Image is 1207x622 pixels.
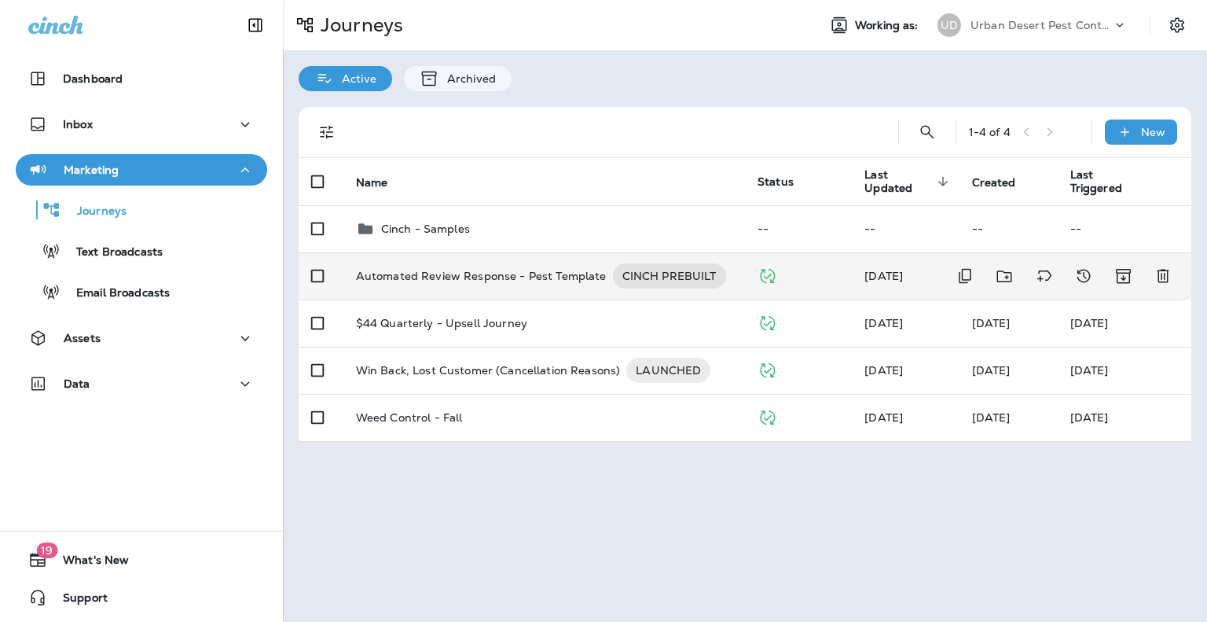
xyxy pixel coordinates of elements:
span: Published [758,315,777,329]
button: Settings [1163,11,1191,39]
p: Dashboard [63,72,123,85]
button: Dashboard [16,63,267,94]
span: Support [47,591,108,610]
span: Published [758,362,777,376]
button: Delete [1147,260,1179,293]
p: Weed Control - Fall [356,411,463,424]
p: Journeys [314,13,403,37]
div: LAUNCHED [626,358,710,383]
p: Marketing [64,164,119,176]
td: -- [745,205,852,252]
p: $44 Quarterly - Upsell Journey [356,317,527,329]
p: Win Back, Lost Customer (Cancellation Reasons) [356,358,620,383]
span: LAUNCHED [626,363,710,378]
p: Email Broadcasts [61,286,170,301]
span: Name [356,175,409,190]
p: Journeys [61,204,127,219]
span: Alyssa Wilson [972,410,1011,425]
button: Search Journeys [912,116,943,148]
button: Archive [1107,260,1139,293]
span: Created [972,175,1036,190]
td: [DATE] [1058,394,1191,441]
div: UD [937,13,961,37]
span: 19 [36,543,57,558]
button: View Changelog [1068,260,1099,293]
button: 19What's New [16,544,267,576]
p: New [1141,126,1165,138]
span: Last Triggered [1070,168,1122,195]
span: Published [758,409,777,423]
div: 1 - 4 of 4 [969,126,1011,138]
span: What's New [47,554,129,572]
span: Frank Carreno [864,316,903,330]
span: CINCH PREBUILT [613,268,726,284]
span: Last Updated [864,168,952,195]
p: Active [334,72,376,85]
span: Last Triggered [1070,168,1143,195]
td: [DATE] [1058,347,1191,394]
span: Alyssa Wilson [864,363,903,377]
span: Eluwa Monday [864,269,903,283]
button: Text Broadcasts [16,234,267,267]
button: Support [16,582,267,613]
p: Cinch - Samples [381,223,470,235]
span: Published [758,267,777,282]
button: Data [16,368,267,399]
p: Data [64,377,90,390]
button: Add tags [1029,260,1060,293]
button: Duplicate [949,260,981,293]
button: Move to folder [989,260,1021,293]
p: Assets [64,332,101,344]
p: Inbox [63,118,93,131]
button: Marketing [16,154,267,186]
button: Assets [16,322,267,354]
button: Inbox [16,109,267,140]
span: Status [758,175,794,189]
p: Urban Desert Pest Control [970,19,1112,31]
button: Journeys [16,193,267,226]
td: -- [852,205,959,252]
td: -- [1058,205,1191,252]
button: Collapse Sidebar [233,9,277,41]
button: Email Broadcasts [16,275,267,308]
p: Archived [439,72,496,85]
span: Alyssa Wilson [972,363,1011,377]
p: Automated Review Response - Pest Template [356,263,607,289]
button: Filters [311,116,343,148]
span: Frank Carreno [972,316,1011,330]
div: CINCH PREBUILT [613,263,726,289]
td: [DATE] [1058,300,1191,347]
span: Created [972,176,1016,190]
span: Alyssa Wilson [864,410,903,425]
td: -- [959,205,1058,252]
p: Text Broadcasts [61,245,163,260]
span: Name [356,176,388,190]
span: Last Updated [864,168,932,195]
span: Working as: [855,19,922,32]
